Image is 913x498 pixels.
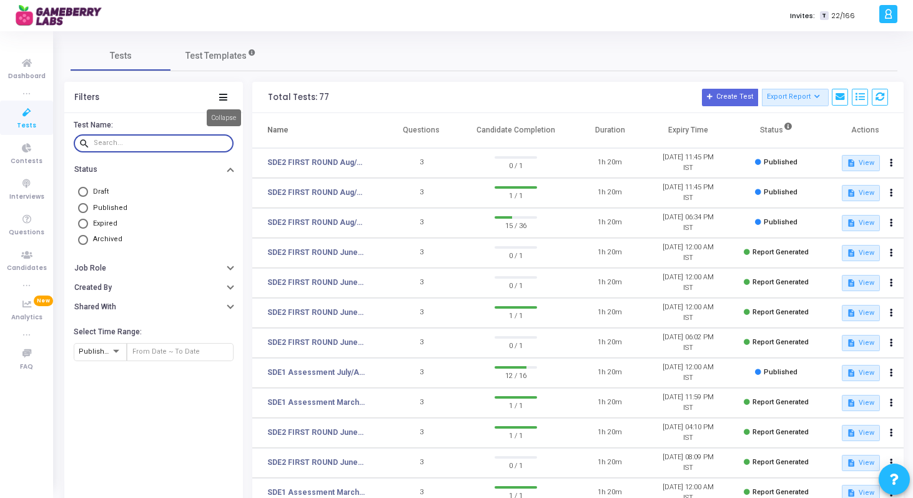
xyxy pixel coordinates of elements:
mat-icon: description [847,159,856,167]
a: SDE2 FIRST ROUND June- July [267,457,365,468]
td: 1h 20m [571,148,649,178]
button: View [842,395,880,411]
td: [DATE] 06:34 PM IST [649,208,727,238]
th: Name [252,113,382,148]
button: View [842,185,880,201]
button: View [842,275,880,291]
a: SDE2 FIRST ROUND June- July [267,277,365,288]
button: View [842,335,880,351]
td: [DATE] 04:10 PM IST [649,418,727,448]
span: FAQ [20,362,33,372]
h6: Select Time Range: [74,327,142,337]
td: 3 [382,448,460,478]
span: Interviews [9,192,44,202]
button: Created By [64,278,243,297]
a: SDE2 FIRST ROUND Aug/Sep [267,157,365,168]
span: Published [764,188,797,196]
td: 3 [382,238,460,268]
mat-icon: description [847,309,856,317]
td: 1h 20m [571,268,649,298]
mat-icon: description [847,459,856,467]
span: 0 / 1 [495,339,538,351]
span: Contests [11,156,42,167]
span: Report Generated [753,488,809,496]
a: SDE2 FIRST ROUND Aug/Sep [267,217,365,228]
a: SDE2 FIRST ROUND June- July [267,427,365,438]
mat-icon: description [847,219,856,227]
td: 3 [382,178,460,208]
h6: Created By [74,283,112,292]
td: 1h 20m [571,418,649,448]
td: 1h 20m [571,238,649,268]
th: Expiry Time [649,113,727,148]
a: SDE2 FIRST ROUND Aug/Sep [267,187,365,198]
span: Published [764,158,797,166]
button: Create Test [702,89,758,106]
a: SDE2 FIRST ROUND June- July [267,307,365,318]
mat-icon: description [847,279,856,287]
mat-icon: search [79,137,94,149]
td: 1h 20m [571,388,649,418]
span: Report Generated [753,278,809,286]
button: View [842,365,880,381]
span: Report Generated [753,338,809,346]
mat-icon: description [847,339,856,347]
span: New [34,296,53,306]
td: 3 [382,298,460,328]
td: 1h 20m [571,178,649,208]
button: View [842,215,880,231]
td: [DATE] 11:45 PM IST [649,178,727,208]
th: Questions [382,113,460,148]
span: Published [764,368,797,376]
th: Duration [571,113,649,148]
td: 3 [382,268,460,298]
input: From Date ~ To Date [132,348,229,356]
span: 0 / 1 [495,249,538,261]
a: SDE1 Assessment March/April [267,487,365,498]
td: 3 [382,358,460,388]
a: SDE1 Assessment March/April [267,397,365,408]
span: 12 / 16 [495,369,538,381]
span: 1 / 1 [495,189,538,201]
mat-icon: description [847,399,856,407]
span: Published [764,218,797,226]
button: View [842,155,880,171]
div: Filters [74,92,99,102]
div: Collapse [207,109,241,126]
span: 0 / 1 [495,459,538,471]
span: Report Generated [753,458,809,466]
button: View [842,245,880,261]
td: 1h 20m [571,328,649,358]
span: 0 / 1 [495,159,538,171]
span: 0 / 1 [495,279,538,291]
mat-icon: description [847,249,856,257]
button: Job Role [64,259,243,278]
a: SDE2 FIRST ROUND June- July [267,337,365,348]
mat-icon: description [847,429,856,437]
td: 1h 20m [571,298,649,328]
td: [DATE] 08:09 PM IST [649,448,727,478]
a: SDE2 FIRST ROUND June- July [267,247,365,258]
td: [DATE] 12:00 AM IST [649,358,727,388]
span: Report Generated [753,308,809,316]
span: Test Templates [185,49,247,62]
td: [DATE] 06:02 PM IST [649,328,727,358]
td: 3 [382,328,460,358]
th: Actions [826,113,904,148]
button: Export Report [762,89,829,106]
span: Analytics [11,312,42,323]
h6: Status [74,165,97,174]
mat-icon: description [847,489,856,497]
span: Dashboard [8,71,46,82]
mat-icon: description [847,369,856,377]
h6: Test Name: [74,121,230,130]
button: Status [64,160,243,179]
td: [DATE] 12:00 AM IST [649,268,727,298]
label: Invites: [790,11,815,21]
mat-icon: description [847,189,856,197]
th: Status [727,113,826,148]
span: 1 / 1 [495,429,538,441]
input: Search... [94,139,229,147]
span: Published At [79,347,121,356]
span: Tests [17,121,36,131]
